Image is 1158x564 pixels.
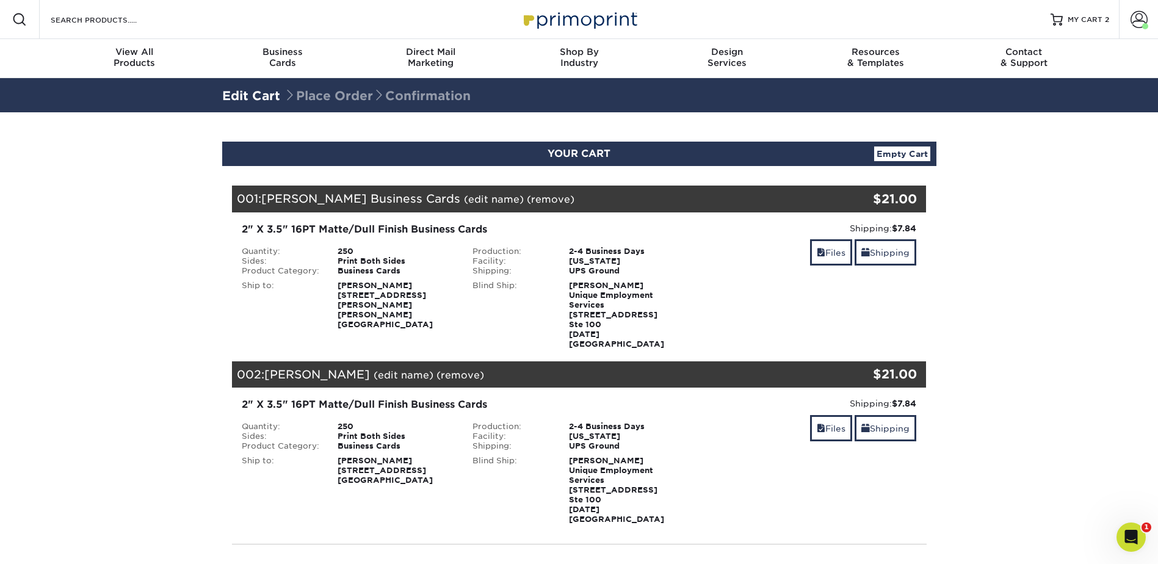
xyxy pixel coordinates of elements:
[261,192,460,205] span: [PERSON_NAME] Business Cards
[60,46,209,57] span: View All
[950,39,1098,78] a: Contact& Support
[233,441,329,451] div: Product Category:
[653,46,802,68] div: Services
[328,441,463,451] div: Business Cards
[60,39,209,78] a: View AllProducts
[811,365,917,383] div: $21.00
[284,89,471,103] span: Place Order Confirmation
[810,239,852,266] a: Files
[548,148,610,159] span: YOUR CART
[505,46,653,68] div: Industry
[704,397,917,410] div: Shipping:
[1068,15,1102,25] span: MY CART
[560,432,695,441] div: [US_STATE]
[518,6,640,32] img: Primoprint
[463,281,560,349] div: Blind Ship:
[328,422,463,432] div: 250
[233,281,329,330] div: Ship to:
[653,39,802,78] a: DesignServices
[817,424,825,433] span: files
[560,256,695,266] div: [US_STATE]
[328,256,463,266] div: Print Both Sides
[232,186,811,212] div: 001:
[802,39,950,78] a: Resources& Templates
[208,46,356,57] span: Business
[436,369,484,381] a: (remove)
[892,399,916,408] strong: $7.84
[560,266,695,276] div: UPS Ground
[463,266,560,276] div: Shipping:
[802,46,950,68] div: & Templates
[328,266,463,276] div: Business Cards
[338,281,433,329] strong: [PERSON_NAME] [STREET_ADDRESS][PERSON_NAME] [PERSON_NAME][GEOGRAPHIC_DATA]
[811,190,917,208] div: $21.00
[802,46,950,57] span: Resources
[861,424,870,433] span: shipping
[463,456,560,524] div: Blind Ship:
[49,12,168,27] input: SEARCH PRODUCTS.....
[233,247,329,256] div: Quantity:
[233,456,329,485] div: Ship to:
[356,46,505,57] span: Direct Mail
[233,266,329,276] div: Product Category:
[328,247,463,256] div: 250
[242,222,686,237] div: 2" X 3.5" 16PT Matte/Dull Finish Business Cards
[704,222,917,234] div: Shipping:
[374,369,433,381] a: (edit name)
[356,39,505,78] a: Direct MailMarketing
[861,248,870,258] span: shipping
[356,46,505,68] div: Marketing
[222,89,280,103] a: Edit Cart
[233,256,329,266] div: Sides:
[855,239,916,266] a: Shipping
[505,46,653,57] span: Shop By
[338,456,433,485] strong: [PERSON_NAME] [STREET_ADDRESS] [GEOGRAPHIC_DATA]
[560,441,695,451] div: UPS Ground
[569,281,664,349] strong: [PERSON_NAME] Unique Employment Services [STREET_ADDRESS] Ste 100 [DATE][GEOGRAPHIC_DATA]
[242,397,686,412] div: 2" X 3.5" 16PT Matte/Dull Finish Business Cards
[464,193,524,205] a: (edit name)
[505,39,653,78] a: Shop ByIndustry
[233,432,329,441] div: Sides:
[1105,15,1109,24] span: 2
[817,248,825,258] span: files
[855,415,916,441] a: Shipping
[653,46,802,57] span: Design
[560,422,695,432] div: 2-4 Business Days
[560,247,695,256] div: 2-4 Business Days
[463,422,560,432] div: Production:
[1116,522,1146,552] iframe: Intercom live chat
[328,432,463,441] div: Print Both Sides
[463,256,560,266] div: Facility:
[527,193,574,205] a: (remove)
[208,46,356,68] div: Cards
[1142,522,1151,532] span: 1
[60,46,209,68] div: Products
[232,361,811,388] div: 002:
[950,46,1098,68] div: & Support
[463,441,560,451] div: Shipping:
[463,432,560,441] div: Facility:
[463,247,560,256] div: Production:
[892,223,916,233] strong: $7.84
[569,456,664,524] strong: [PERSON_NAME] Unique Employment Services [STREET_ADDRESS] Ste 100 [DATE][GEOGRAPHIC_DATA]
[874,146,930,161] a: Empty Cart
[264,367,370,381] span: [PERSON_NAME]
[233,422,329,432] div: Quantity:
[208,39,356,78] a: BusinessCards
[810,415,852,441] a: Files
[950,46,1098,57] span: Contact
